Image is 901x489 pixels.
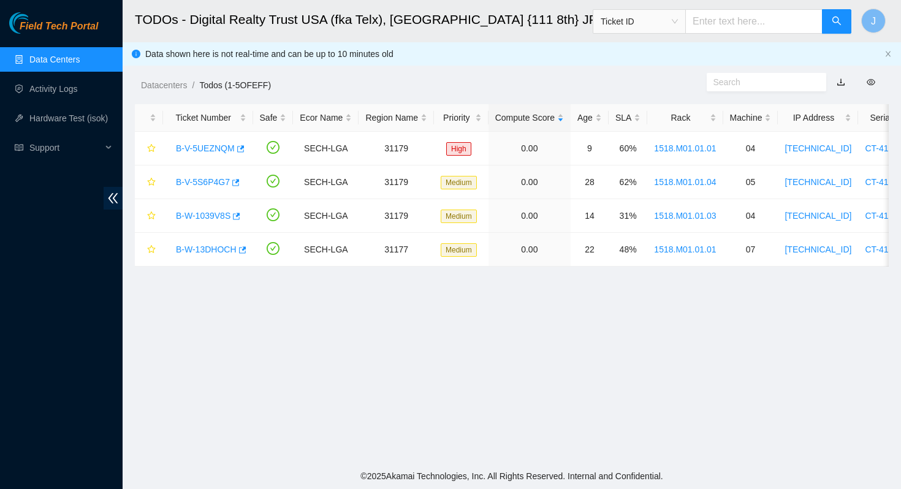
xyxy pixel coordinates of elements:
a: Datacenters [141,80,187,90]
button: search [822,9,851,34]
span: Medium [441,176,477,189]
button: star [142,138,156,158]
td: 28 [571,165,609,199]
a: B-W-1039V8S [176,211,230,221]
span: double-left [104,187,123,210]
a: Todos (1-5OFEFF) [199,80,271,90]
a: [TECHNICAL_ID] [785,143,851,153]
span: check-circle [267,242,279,255]
input: Enter text here... [685,9,823,34]
td: 62% [609,165,647,199]
span: High [446,142,471,156]
a: B-V-5UEZNQM [176,143,235,153]
a: 1518.M01.01.04 [654,177,716,187]
a: 1518.M01.01.01 [654,143,716,153]
a: Hardware Test (isok) [29,113,108,123]
input: Search [713,75,810,89]
td: 0.00 [489,199,571,233]
button: star [142,240,156,259]
span: star [147,211,156,221]
a: B-V-5S6P4G7 [176,177,230,187]
span: check-circle [267,141,279,154]
img: Akamai Technologies [9,12,62,34]
td: 0.00 [489,165,571,199]
td: 31179 [359,165,434,199]
span: star [147,144,156,154]
a: [TECHNICAL_ID] [785,177,851,187]
span: check-circle [267,175,279,188]
span: Medium [441,210,477,223]
a: Activity Logs [29,84,78,94]
a: [TECHNICAL_ID] [785,211,851,221]
span: read [15,143,23,152]
td: 04 [723,132,778,165]
span: star [147,178,156,188]
span: Support [29,135,102,160]
a: B-W-13DHOCH [176,245,237,254]
td: SECH-LGA [293,199,359,233]
a: 1518.M01.01.03 [654,211,716,221]
button: J [861,9,886,33]
span: Field Tech Portal [20,21,98,32]
span: eye [867,78,875,86]
footer: © 2025 Akamai Technologies, Inc. All Rights Reserved. Internal and Confidential. [123,463,901,489]
button: star [142,172,156,192]
td: 9 [571,132,609,165]
span: check-circle [267,208,279,221]
td: 0.00 [489,233,571,267]
td: 31177 [359,233,434,267]
td: 60% [609,132,647,165]
a: Akamai TechnologiesField Tech Portal [9,22,98,38]
button: download [827,72,854,92]
a: download [837,77,845,87]
a: [TECHNICAL_ID] [785,245,851,254]
a: Data Centers [29,55,80,64]
td: 05 [723,165,778,199]
span: J [871,13,876,29]
a: 1518.M01.01.01 [654,245,716,254]
td: 31% [609,199,647,233]
td: 0.00 [489,132,571,165]
span: search [832,16,842,28]
td: 22 [571,233,609,267]
td: 31179 [359,132,434,165]
span: Medium [441,243,477,257]
td: SECH-LGA [293,165,359,199]
button: close [884,50,892,58]
td: 04 [723,199,778,233]
button: star [142,206,156,226]
td: 48% [609,233,647,267]
span: / [192,80,194,90]
span: Ticket ID [601,12,678,31]
td: SECH-LGA [293,233,359,267]
td: SECH-LGA [293,132,359,165]
td: 14 [571,199,609,233]
span: star [147,245,156,255]
td: 31179 [359,199,434,233]
td: 07 [723,233,778,267]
